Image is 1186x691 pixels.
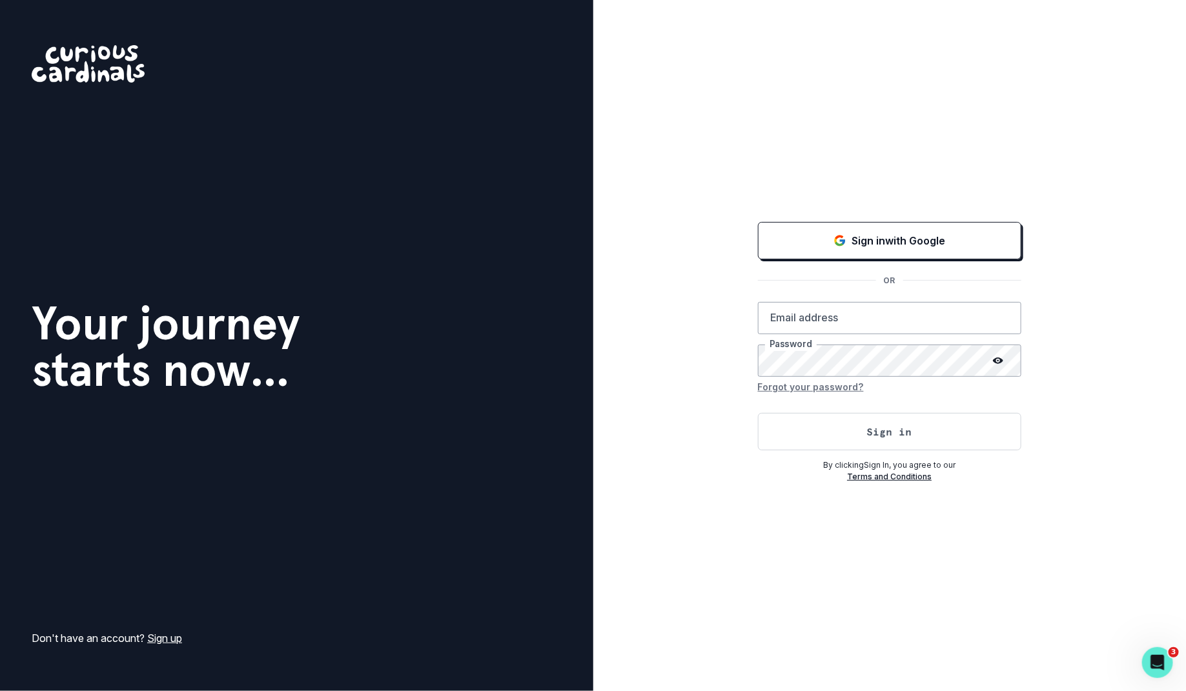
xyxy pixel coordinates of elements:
p: Don't have an account? [32,630,182,646]
button: Forgot your password? [758,377,864,397]
a: Sign up [147,632,182,645]
iframe: Intercom live chat [1142,647,1173,678]
span: 3 [1169,647,1179,657]
img: Curious Cardinals Logo [32,45,145,83]
h1: Your journey starts now... [32,300,300,393]
p: Sign in with Google [852,233,945,248]
button: Sign in with Google (GSuite) [758,222,1021,259]
button: Sign in [758,413,1021,450]
a: Terms and Conditions [847,472,932,481]
p: By clicking Sign In , you agree to our [758,459,1021,471]
p: OR [876,275,903,286]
